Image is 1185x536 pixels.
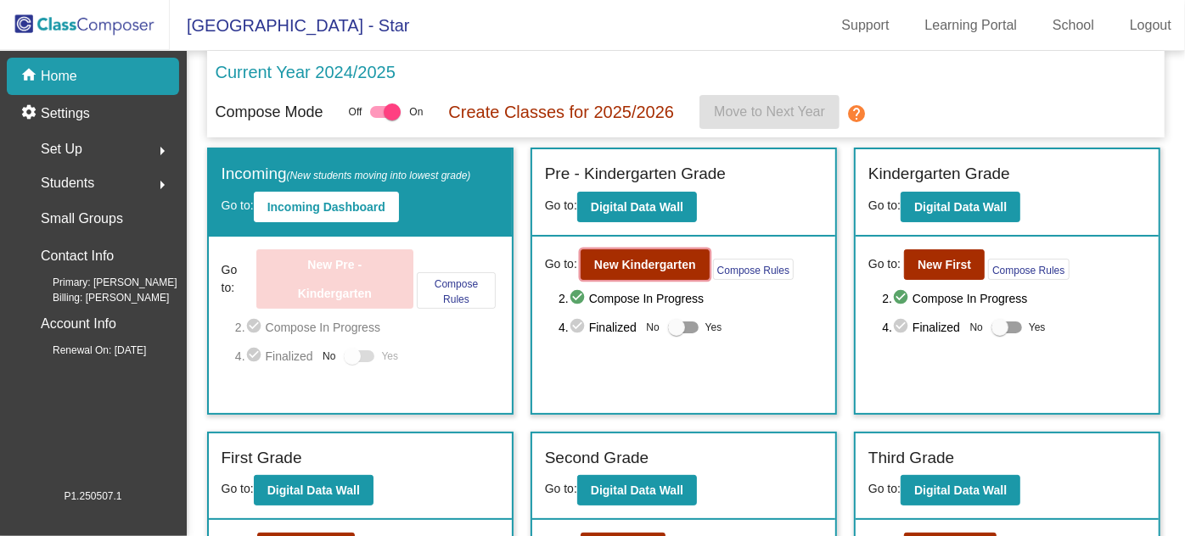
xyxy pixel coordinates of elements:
[409,104,423,120] span: On
[569,317,589,338] mat-icon: check_circle
[267,200,385,214] b: Incoming Dashboard
[594,258,696,271] b: New Kindergarten
[892,317,913,338] mat-icon: check_circle
[222,261,254,297] span: Go to:
[1116,12,1185,39] a: Logout
[559,288,823,309] span: 2. Compose In Progress
[713,259,794,280] button: Compose Rules
[581,249,710,280] button: New Kindergarten
[245,346,266,366] mat-icon: check_circle
[705,317,722,338] span: Yes
[216,59,396,85] p: Current Year 2024/2025
[545,482,577,495] span: Go to:
[235,346,314,366] span: 4. Finalized
[1029,317,1046,338] span: Yes
[699,95,840,129] button: Move to Next Year
[448,99,674,125] p: Create Classes for 2025/2026
[41,171,94,195] span: Students
[41,66,77,87] p: Home
[901,475,1020,505] button: Digital Data Wall
[152,175,172,195] mat-icon: arrow_right
[20,66,41,87] mat-icon: home
[904,249,985,280] button: New First
[41,103,90,124] p: Settings
[918,258,971,271] b: New First
[545,446,649,471] label: Second Grade
[868,162,1010,187] label: Kindergarten Grade
[559,317,637,338] span: 4. Finalized
[287,170,471,181] span: (New students moving into lowest grade)
[882,317,961,338] span: 4. Finalized
[20,103,41,124] mat-icon: settings
[901,192,1020,222] button: Digital Data Wall
[846,103,867,124] mat-icon: help
[868,482,901,495] span: Go to:
[545,198,577,212] span: Go to:
[545,162,726,187] label: Pre - Kindergarten Grade
[222,482,254,495] span: Go to:
[235,317,499,338] span: 2. Compose In Progress
[152,141,172,161] mat-icon: arrow_right
[222,162,471,187] label: Incoming
[216,101,323,124] p: Compose Mode
[714,104,825,119] span: Move to Next Year
[25,290,169,305] span: Billing: [PERSON_NAME]
[892,288,913,309] mat-icon: check_circle
[828,12,903,39] a: Support
[25,275,177,290] span: Primary: [PERSON_NAME]
[577,192,697,222] button: Digital Data Wall
[323,349,335,364] span: No
[298,258,372,300] b: New Pre - Kindergarten
[868,446,954,471] label: Third Grade
[577,475,697,505] button: Digital Data Wall
[646,320,659,335] span: No
[988,259,1069,280] button: Compose Rules
[222,198,254,212] span: Go to:
[267,483,360,497] b: Digital Data Wall
[25,343,146,358] span: Renewal On: [DATE]
[256,249,413,309] button: New Pre - Kindergarten
[591,200,683,214] b: Digital Data Wall
[349,104,362,120] span: Off
[254,475,373,505] button: Digital Data Wall
[254,192,399,222] button: Incoming Dashboard
[381,346,398,366] span: Yes
[245,317,266,338] mat-icon: check_circle
[41,207,123,231] p: Small Groups
[882,288,1146,309] span: 2. Compose In Progress
[868,255,901,273] span: Go to:
[1039,12,1108,39] a: School
[41,244,114,268] p: Contact Info
[591,483,683,497] b: Digital Data Wall
[569,288,589,309] mat-icon: check_circle
[914,483,1007,497] b: Digital Data Wall
[914,200,1007,214] b: Digital Data Wall
[545,255,577,273] span: Go to:
[417,272,497,309] button: Compose Rules
[970,320,983,335] span: No
[912,12,1031,39] a: Learning Portal
[868,198,901,212] span: Go to:
[170,12,410,39] span: [GEOGRAPHIC_DATA] - Star
[222,446,302,471] label: First Grade
[41,137,82,161] span: Set Up
[41,312,116,336] p: Account Info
